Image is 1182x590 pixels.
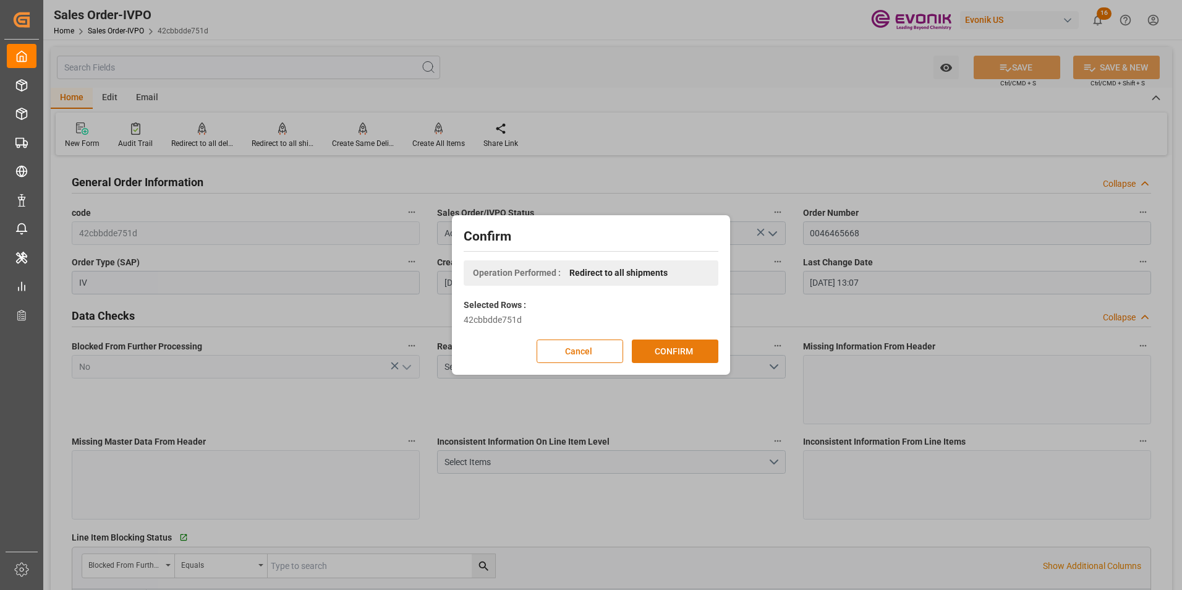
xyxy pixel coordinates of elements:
[632,340,718,363] button: CONFIRM
[464,299,526,312] label: Selected Rows :
[464,227,718,247] h2: Confirm
[473,267,561,280] span: Operation Performed :
[537,340,623,363] button: Cancel
[569,267,668,280] span: Redirect to all shipments
[464,314,718,327] div: 42cbbdde751d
